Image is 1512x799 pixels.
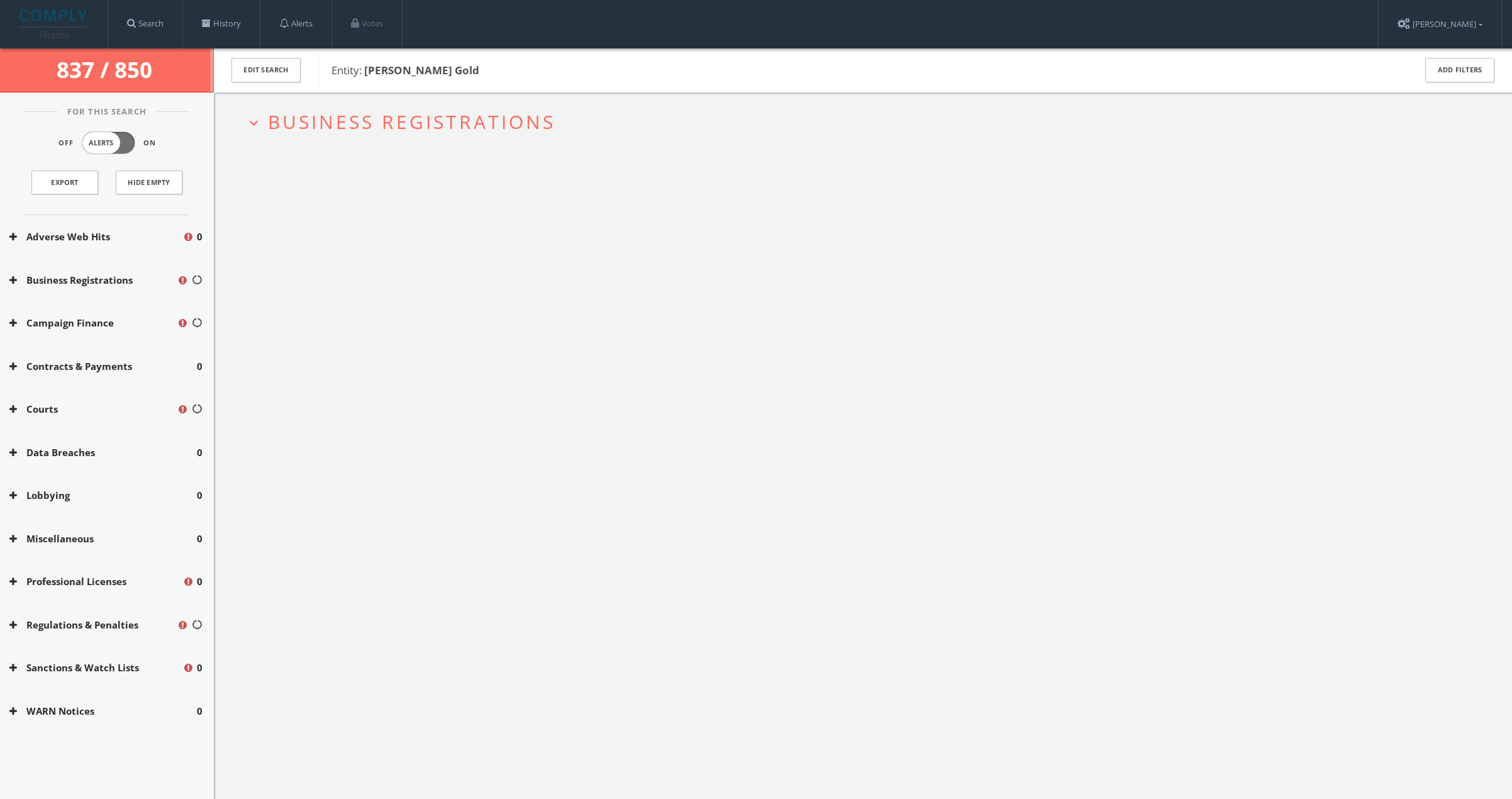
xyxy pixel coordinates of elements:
[31,170,98,194] a: Export
[9,445,197,460] button: Data Breaches
[197,230,203,244] span: 0
[197,574,203,589] span: 0
[9,574,182,589] button: Professional Licenses
[116,170,182,194] button: Hide Empty
[58,106,156,118] span: For This Search
[231,58,301,82] button: Edit Search
[9,488,197,503] button: Lobbying
[197,488,203,503] span: 0
[57,55,157,84] span: 837 / 850
[1425,58,1494,82] button: Add Filters
[9,230,182,244] button: Adverse Web Hits
[9,402,177,416] button: Courts
[331,63,479,77] span: Entity:
[9,532,197,546] button: Miscellaneous
[9,618,177,632] button: Regulations & Penalties
[9,661,182,675] button: Sanctions & Watch Lists
[364,63,479,77] b: [PERSON_NAME] Gold
[245,115,262,131] i: expand_more
[58,138,74,148] span: Off
[143,138,156,148] span: On
[245,111,1490,132] button: expand_moreBusiness Registrations
[268,109,555,135] span: Business Registrations
[197,445,203,460] span: 0
[197,532,203,546] span: 0
[197,704,203,718] span: 0
[19,9,90,38] img: illumis
[9,316,177,330] button: Campaign Finance
[9,359,197,374] button: Contracts & Payments
[9,273,177,288] button: Business Registrations
[197,661,203,675] span: 0
[197,359,203,374] span: 0
[9,704,197,718] button: WARN Notices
